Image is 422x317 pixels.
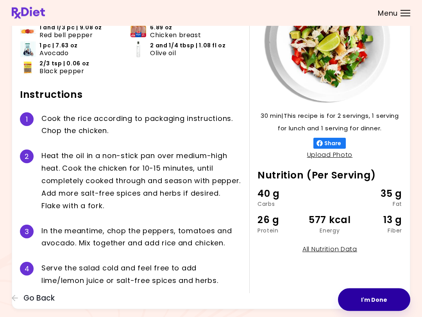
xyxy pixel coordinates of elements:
[323,140,343,147] span: Share
[20,113,34,126] div: 1
[39,68,84,75] span: Black pepper
[20,150,34,164] div: 2
[257,228,306,234] div: Protein
[306,213,354,228] div: 577 kcal
[39,24,102,32] span: 1 and 1/3 pc | 9.08 oz
[39,32,93,39] span: Red bell pepper
[39,60,89,68] span: 2/3 tsp | 0.06 oz
[150,42,225,50] span: 2 and 1/4 tbsp | 1.08 fl oz
[257,169,402,182] h2: Nutrition (Per Serving)
[257,110,402,135] p: 30 min | This recipe is for 2 servings, 1 serving for lunch and 1 serving for dinner.
[378,10,398,17] span: Menu
[313,138,346,149] button: Share
[354,228,402,234] div: Fiber
[307,151,353,160] a: Upload Photo
[306,228,354,234] div: Energy
[338,288,410,311] button: I'm Done
[41,262,241,287] div: S e r v e t h e s a l a d c o l d a n d f e e l f r e e t o a d d l i m e / l e m o n j u i c e o...
[41,113,241,138] div: C o o k t h e r i c e a c c o r d i n g t o p a c k a g i n g i n s t r u c t i o n s . C h o p t...
[150,24,172,32] span: 6.89 oz
[354,213,402,228] div: 13 g
[39,42,78,50] span: 1 pc | 7.63 oz
[257,187,306,202] div: 40 g
[12,7,45,19] img: RxDiet
[39,50,68,57] span: Avocado
[23,294,55,303] span: Go Back
[150,32,201,39] span: Chicken breast
[257,202,306,207] div: Carbs
[41,225,241,250] div: I n t h e m e a n t i m e , c h o p t h e p e p p e r s , t o m a t o e s a n d a v o c a d o . M...
[354,202,402,207] div: Fat
[12,294,59,303] button: Go Back
[354,187,402,202] div: 35 g
[257,213,306,228] div: 26 g
[20,89,241,101] h2: Instructions
[150,50,176,57] span: Olive oil
[20,225,34,239] div: 3
[302,245,357,254] a: All Nutrition Data
[20,262,34,276] div: 4
[41,150,241,212] div: H e a t t h e o i l i n a n o n - s t i c k p a n o v e r m e d i u m - h i g h h e a t . C o o k...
